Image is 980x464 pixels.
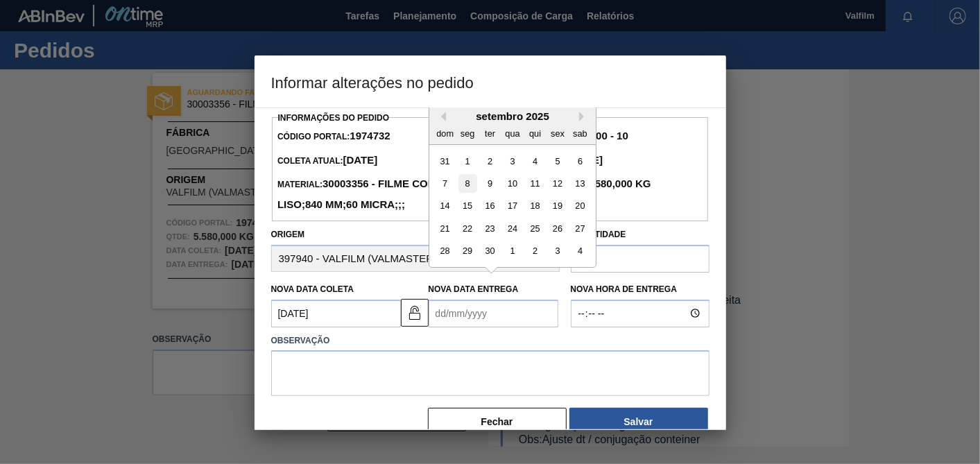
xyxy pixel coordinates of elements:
[570,196,589,215] div: Choose sábado, 20 de setembro de 2025
[406,304,423,321] img: unlocked
[525,174,544,193] div: Choose quinta-feira, 11 de setembro de 2025
[458,196,476,215] div: Choose segunda-feira, 15 de setembro de 2025
[480,196,499,215] div: Choose terça-feira, 16 de setembro de 2025
[525,219,544,238] div: Choose quinta-feira, 25 de setembro de 2025
[480,123,499,142] div: ter
[480,151,499,170] div: Choose terça-feira, 2 de setembro de 2025
[277,180,472,210] span: Material:
[570,219,589,238] div: Choose sábado, 27 de setembro de 2025
[569,408,708,436] button: Salvar
[436,219,454,238] div: Choose domingo, 21 de setembro de 2025
[436,241,454,260] div: Choose domingo, 28 de setembro de 2025
[458,151,476,170] div: Choose segunda-feira, 1 de setembro de 2025
[401,299,429,327] button: unlocked
[503,196,522,215] div: Choose quarta-feira, 17 de setembro de 2025
[350,130,390,141] strong: 1974732
[271,230,305,239] label: Origem
[503,174,522,193] div: Choose quarta-feira, 10 de setembro de 2025
[278,113,390,123] label: Informações do Pedido
[458,123,476,142] div: seg
[525,123,544,142] div: qui
[548,241,567,260] div: Choose sexta-feira, 3 de outubro de 2025
[429,300,558,327] input: dd/mm/yyyy
[503,123,522,142] div: qua
[271,284,354,294] label: Nova Data Coleta
[548,219,567,238] div: Choose sexta-feira, 26 de setembro de 2025
[503,151,522,170] div: Choose quarta-feira, 3 de setembro de 2025
[480,241,499,260] div: Choose terça-feira, 30 de setembro de 2025
[548,123,567,142] div: sex
[458,174,476,193] div: Choose segunda-feira, 8 de setembro de 2025
[429,110,596,122] div: setembro 2025
[433,149,591,261] div: month 2025-09
[429,284,519,294] label: Nova Data Entrega
[255,55,726,108] h3: Informar alterações no pedido
[570,174,589,193] div: Choose sábado, 13 de setembro de 2025
[436,123,454,142] div: dom
[570,151,589,170] div: Choose sábado, 6 de setembro de 2025
[570,123,589,142] div: sab
[458,241,476,260] div: Choose segunda-feira, 29 de setembro de 2025
[583,178,651,189] strong: 5.580,000 KG
[480,219,499,238] div: Choose terça-feira, 23 de setembro de 2025
[525,241,544,260] div: Choose quinta-feira, 2 de outubro de 2025
[503,241,522,260] div: Choose quarta-feira, 1 de outubro de 2025
[480,174,499,193] div: Choose terça-feira, 9 de setembro de 2025
[436,196,454,215] div: Choose domingo, 14 de setembro de 2025
[277,178,472,210] strong: 30003356 - FILME CONTRATIL LISO;840 MM;60 MICRA;;;
[436,151,454,170] div: Choose domingo, 31 de agosto de 2025
[548,174,567,193] div: Choose sexta-feira, 12 de setembro de 2025
[571,230,626,239] label: Quantidade
[571,280,710,300] label: Nova Hora de Entrega
[525,196,544,215] div: Choose quinta-feira, 18 de setembro de 2025
[503,219,522,238] div: Choose quarta-feira, 24 de setembro de 2025
[548,196,567,215] div: Choose sexta-feira, 19 de setembro de 2025
[436,174,454,193] div: Choose domingo, 7 de setembro de 2025
[436,112,446,121] button: Previous Month
[525,151,544,170] div: Choose quinta-feira, 4 de setembro de 2025
[458,219,476,238] div: Choose segunda-feira, 22 de setembro de 2025
[548,151,567,170] div: Choose sexta-feira, 5 de setembro de 2025
[277,132,390,141] span: Código Portal:
[271,331,710,351] label: Observação
[570,241,589,260] div: Choose sábado, 4 de outubro de 2025
[343,154,378,166] strong: [DATE]
[271,300,401,327] input: dd/mm/yyyy
[277,156,377,166] span: Coleta Atual:
[579,112,589,121] button: Next Month
[428,408,567,436] button: Fechar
